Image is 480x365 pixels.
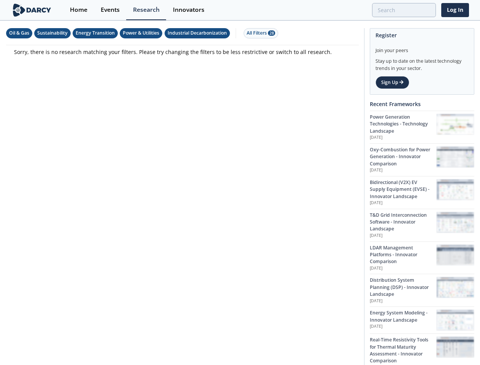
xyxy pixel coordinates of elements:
[6,28,32,38] button: Oil & Gas
[370,209,474,241] a: T&D Grid Interconnection Software - Innovator Landscape [DATE] T&D Grid Interconnection Software ...
[370,274,474,306] a: Distribution System Planning (DSP) - Innovator Landscape [DATE] Distribution System Planning (DSP...
[370,298,436,304] p: [DATE]
[370,135,436,141] p: [DATE]
[370,176,474,209] a: Bidirectional (V2X) EV Supply Equipment (EVSE) - Innovator Landscape [DATE] Bidirectional (V2X) E...
[370,324,436,330] p: [DATE]
[70,7,87,13] div: Home
[244,28,278,38] button: All Filters 28
[268,30,275,36] span: 28
[370,336,436,365] div: Real-Time Resistivity Tools for Thermal Maturity Assessment - Innovator Comparison
[370,277,436,298] div: Distribution System Planning (DSP) - Innovator Landscape
[370,179,436,200] div: Bidirectional (V2X) EV Supply Equipment (EVSE) - Innovator Landscape
[120,28,162,38] button: Power & Utilities
[370,233,436,239] p: [DATE]
[370,167,436,173] p: [DATE]
[375,29,469,42] div: Register
[73,28,118,38] button: Energy Transition
[370,114,436,135] div: Power Generation Technologies - Technology Landscape
[247,30,275,36] div: All Filters
[370,244,436,265] div: LDAR Management Platforms - Innovator Comparison
[34,28,71,38] button: Sustainability
[370,143,474,176] a: Oxy-Combustion for Power Generation - Innovator Comparison [DATE] Oxy-Combustion for Power Genera...
[370,212,436,233] div: T&D Grid Interconnection Software - Innovator Landscape
[375,54,469,72] div: Stay up to date on the latest technology trends in your sector.
[370,241,474,274] a: LDAR Management Platforms - Innovator Comparison [DATE] LDAR Management Platforms - Innovator Com...
[76,30,115,36] div: Energy Transition
[375,76,409,89] a: Sign Up
[133,7,160,13] div: Research
[11,3,53,17] img: logo-wide.svg
[370,306,474,333] a: Energy System Modeling - Innovator Landscape [DATE] Energy System Modeling - Innovator Landscape ...
[375,42,469,54] div: Join your peers
[173,7,204,13] div: Innovators
[9,30,29,36] div: Oil & Gas
[123,30,159,36] div: Power & Utilities
[14,48,351,56] p: Sorry, there is no research matching your filters. Please try changing the filters to be less res...
[372,3,436,17] input: Advanced Search
[37,30,68,36] div: Sustainability
[168,30,227,36] div: Industrial Decarbonization
[441,3,469,17] a: Log In
[370,97,474,111] div: Recent Frameworks
[370,111,474,143] a: Power Generation Technologies - Technology Landscape [DATE] Power Generation Technologies - Techn...
[370,265,436,271] p: [DATE]
[370,200,436,206] p: [DATE]
[165,28,230,38] button: Industrial Decarbonization
[370,146,436,167] div: Oxy-Combustion for Power Generation - Innovator Comparison
[101,7,120,13] div: Events
[370,309,436,324] div: Energy System Modeling - Innovator Landscape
